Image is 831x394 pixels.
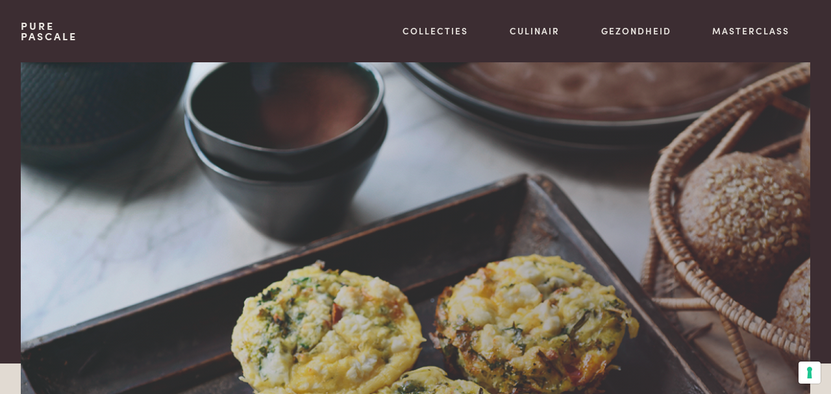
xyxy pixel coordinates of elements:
a: Masterclass [712,24,789,38]
a: Gezondheid [601,24,671,38]
a: PurePascale [21,21,77,42]
button: Uw voorkeuren voor toestemming voor trackingtechnologieën [799,362,821,384]
a: Collecties [403,24,468,38]
a: Culinair [510,24,560,38]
